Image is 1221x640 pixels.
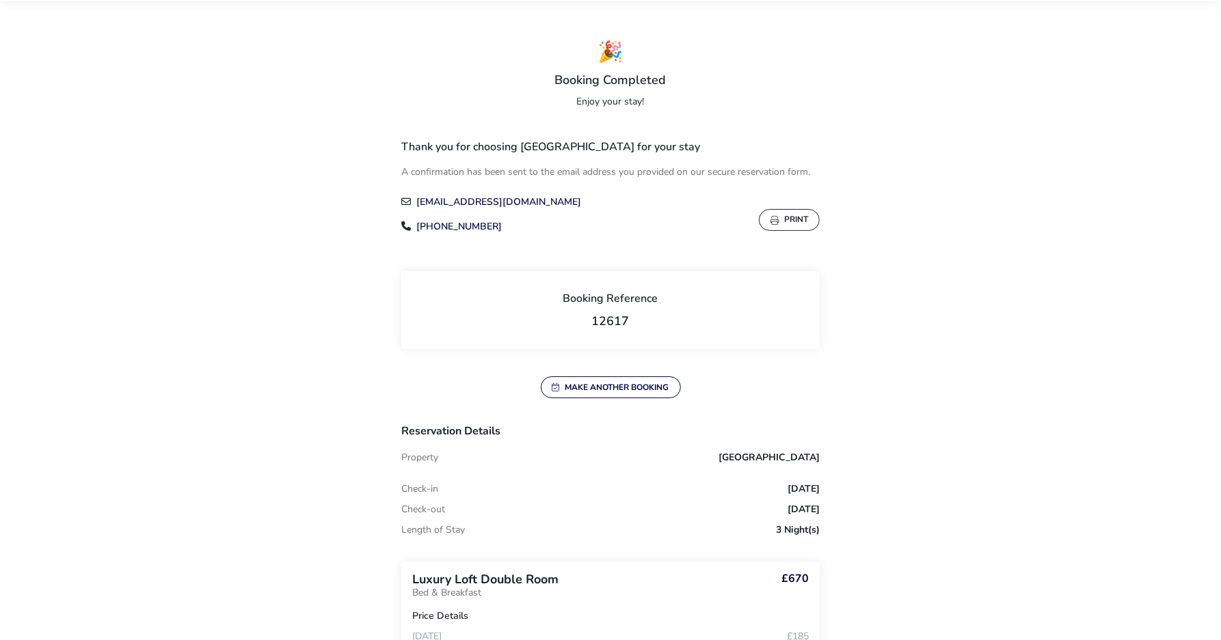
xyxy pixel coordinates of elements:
p: Length of Stay [401,525,465,535]
h3: Reservation Details [401,426,820,447]
p: Enjoy your stay! [401,86,820,112]
p: Bed & Breakfast [412,588,559,598]
a: [PHONE_NUMBER] [416,220,502,233]
h2: Luxury Loft Double Room [412,573,559,585]
h1: Booking Completed [555,72,667,88]
span: 3 Night(s) [776,525,820,535]
a: [EMAIL_ADDRESS][DOMAIN_NAME] [416,195,581,208]
button: Make another booking [541,376,681,398]
p: Property [401,453,438,462]
h2: Booking Reference [412,293,809,315]
i: 🎉 [401,42,820,63]
p: Check-in [401,484,438,494]
span: [GEOGRAPHIC_DATA] [719,453,820,462]
p: A confirmation has been sent to the email address you provided on our secure reservation form. [401,160,810,184]
span: [DATE] [788,484,820,494]
p: Check-out [401,505,445,514]
h3: Price Details [412,611,468,621]
button: Print [759,209,820,231]
span: [DATE] [788,505,820,514]
span: £670 [781,573,809,584]
span: 12617 [592,313,630,329]
h3: Thank you for choosing [GEOGRAPHIC_DATA] for your stay [401,139,700,160]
